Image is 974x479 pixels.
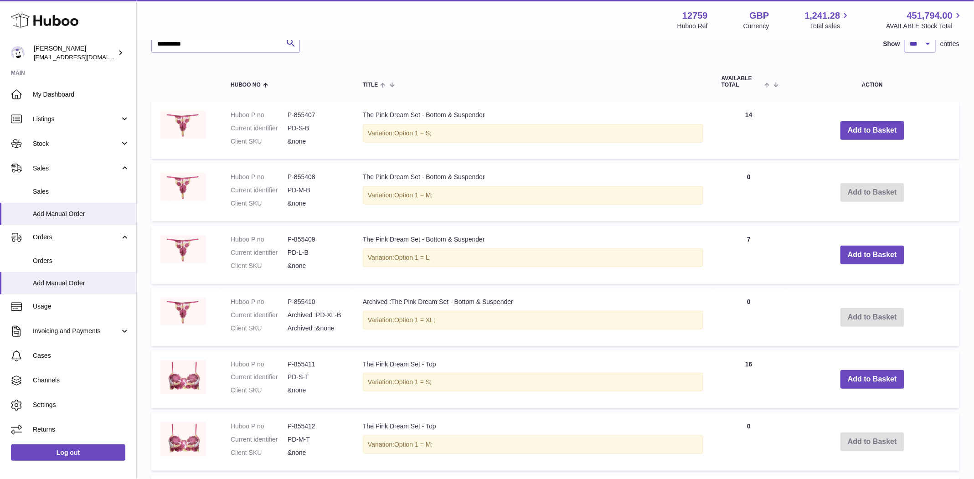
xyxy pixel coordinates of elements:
[363,373,703,391] div: Variation:
[231,311,288,319] dt: Current identifier
[288,435,345,444] dd: PD-M-T
[883,40,900,48] label: Show
[363,186,703,205] div: Variation:
[363,248,703,267] div: Variation:
[231,124,288,133] dt: Current identifier
[805,10,840,22] span: 1,241.28
[288,173,345,181] dd: P-855408
[363,435,703,454] div: Variation:
[34,44,116,62] div: [PERSON_NAME]
[231,298,288,306] dt: Huboo P no
[721,76,762,88] span: AVAILABLE Total
[886,22,963,31] span: AVAILABLE Stock Total
[354,226,712,284] td: The Pink Dream Set - Bottom & Suspender
[231,137,288,146] dt: Client SKU
[805,10,851,31] a: 1,241.28 Total sales
[33,233,120,242] span: Orders
[34,53,134,61] span: [EMAIL_ADDRESS][DOMAIN_NAME]
[749,10,769,22] strong: GBP
[682,10,708,22] strong: 12759
[394,254,431,261] span: Option 1 = L;
[231,248,288,257] dt: Current identifier
[810,22,850,31] span: Total sales
[231,262,288,270] dt: Client SKU
[712,413,785,471] td: 0
[354,351,712,409] td: The Pink Dream Set - Top
[33,327,120,335] span: Invoicing and Payments
[363,82,378,88] span: Title
[288,137,345,146] dd: &none
[288,248,345,257] dd: PD-L-B
[354,102,712,160] td: The Pink Dream Set - Bottom & Suspender
[288,386,345,395] dd: &none
[677,22,708,31] div: Huboo Ref
[288,448,345,457] dd: &none
[712,164,785,221] td: 0
[160,111,206,139] img: The Pink Dream Set - Bottom & Suspender
[394,129,432,137] span: Option 1 = S;
[33,351,129,360] span: Cases
[394,378,432,386] span: Option 1 = S;
[907,10,953,22] span: 451,794.00
[33,257,129,265] span: Orders
[11,444,125,461] a: Log out
[231,235,288,244] dt: Huboo P no
[288,373,345,381] dd: PD-S-T
[231,111,288,119] dt: Huboo P no
[363,311,703,330] div: Variation:
[712,288,785,346] td: 0
[160,422,206,456] img: The Pink Dream Set - Top
[394,191,433,199] span: Option 1 = M;
[743,22,769,31] div: Currency
[160,173,206,201] img: The Pink Dream Set - Bottom & Suspender
[288,298,345,306] dd: P-855410
[288,360,345,369] dd: P-855411
[840,246,904,264] button: Add to Basket
[288,262,345,270] dd: &none
[288,422,345,431] dd: P-855412
[231,422,288,431] dt: Huboo P no
[354,288,712,346] td: Archived :The Pink Dream Set - Bottom & Suspender
[231,435,288,444] dt: Current identifier
[33,115,120,124] span: Listings
[231,186,288,195] dt: Current identifier
[354,164,712,221] td: The Pink Dream Set - Bottom & Suspender
[231,373,288,381] dt: Current identifier
[33,425,129,434] span: Returns
[785,67,959,97] th: Action
[231,324,288,333] dt: Client SKU
[33,376,129,385] span: Channels
[394,441,433,448] span: Option 1 = M;
[231,360,288,369] dt: Huboo P no
[160,298,206,326] img: Archived :The Pink Dream Set - Bottom & Suspender
[288,235,345,244] dd: P-855409
[231,199,288,208] dt: Client SKU
[33,210,129,218] span: Add Manual Order
[160,360,206,394] img: The Pink Dream Set - Top
[712,226,785,284] td: 7
[712,102,785,160] td: 14
[231,448,288,457] dt: Client SKU
[231,173,288,181] dt: Huboo P no
[33,164,120,173] span: Sales
[288,311,345,319] dd: Archived :PD-XL-B
[160,235,206,263] img: The Pink Dream Set - Bottom & Suspender
[33,139,120,148] span: Stock
[288,199,345,208] dd: &none
[33,187,129,196] span: Sales
[288,111,345,119] dd: P-855407
[840,121,904,140] button: Add to Basket
[33,90,129,99] span: My Dashboard
[231,386,288,395] dt: Client SKU
[33,302,129,311] span: Usage
[840,370,904,389] button: Add to Basket
[231,82,261,88] span: Huboo no
[712,351,785,409] td: 16
[33,279,129,288] span: Add Manual Order
[886,10,963,31] a: 451,794.00 AVAILABLE Stock Total
[354,413,712,471] td: The Pink Dream Set - Top
[288,186,345,195] dd: PD-M-B
[11,46,25,60] img: sofiapanwar@unndr.com
[394,316,435,324] span: Option 1 = XL;
[288,324,345,333] dd: Archived :&none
